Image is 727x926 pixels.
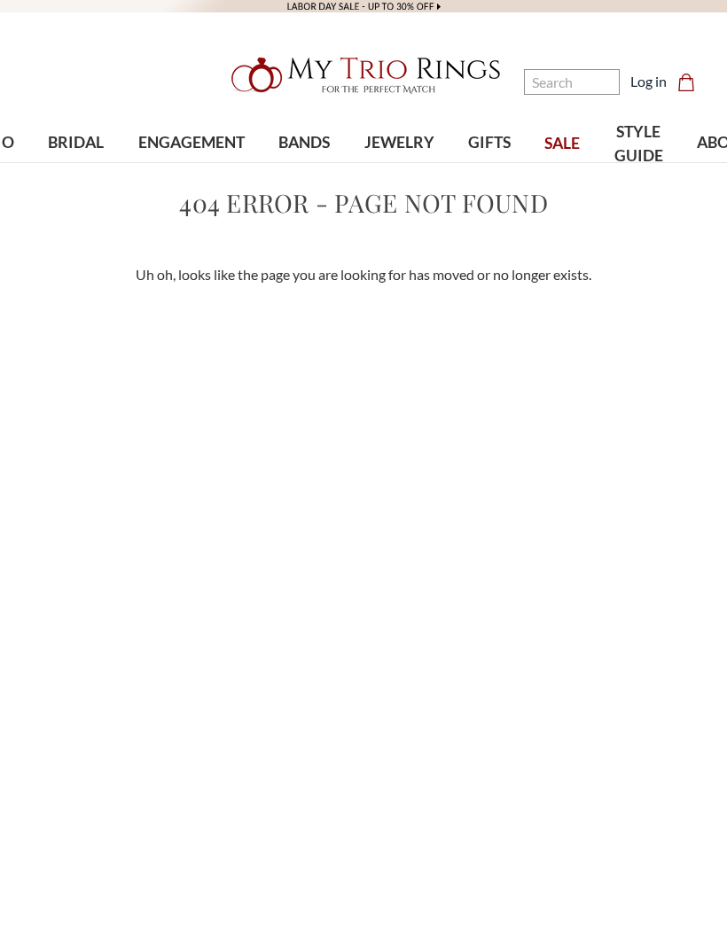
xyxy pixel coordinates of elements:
[677,71,706,92] a: Cart with 0 items
[524,69,620,95] input: Search
[347,114,450,172] a: JEWELRY
[295,172,313,174] button: submenu toggle
[121,114,262,172] a: ENGAGEMENT
[468,131,511,154] span: GIFTS
[677,74,695,91] svg: cart.cart_preview
[183,172,200,174] button: submenu toggle
[262,114,347,172] a: BANDS
[390,172,408,174] button: submenu toggle
[11,264,716,285] p: Uh oh, looks like the page you are looking for has moved or no longer exists.
[48,131,104,154] span: BRIDAL
[67,172,85,174] button: submenu toggle
[31,114,121,172] a: BRIDAL
[211,47,516,104] a: My Trio Rings
[278,131,330,154] span: BANDS
[222,47,505,104] img: My Trio Rings
[481,172,498,174] button: submenu toggle
[11,184,716,222] h1: 404 Error - Page not found
[364,131,434,154] span: JEWELRY
[451,114,528,172] a: GIFTS
[138,131,245,154] span: ENGAGEMENT
[528,115,597,173] a: SALE
[630,71,667,92] a: Log in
